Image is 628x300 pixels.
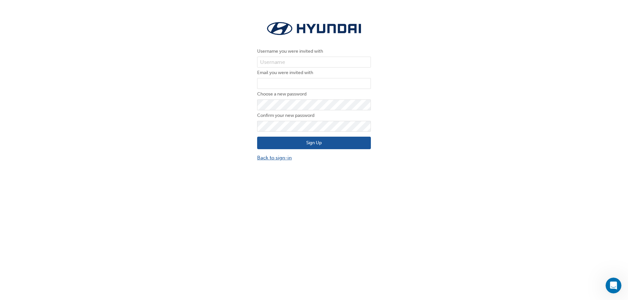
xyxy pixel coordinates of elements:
[257,137,371,149] button: Sign Up
[257,47,371,55] label: Username you were invited with
[257,154,371,162] a: Back to sign-in
[257,69,371,77] label: Email you were invited with
[257,57,371,68] input: Username
[606,278,621,293] iframe: Intercom live chat
[257,112,371,120] label: Confirm your new password
[257,90,371,98] label: Choose a new password
[257,20,371,38] img: Trak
